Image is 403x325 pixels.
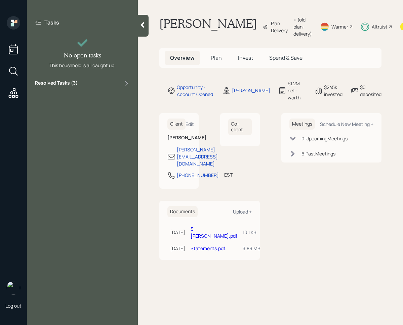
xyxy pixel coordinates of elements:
h6: Client [167,119,186,130]
div: 0 Upcoming Meeting s [301,135,348,142]
a: Statements.pdf [191,245,225,251]
div: 6 Past Meeting s [301,150,335,157]
div: Plan Delivery [271,20,290,34]
label: Resolved Tasks ( 3 ) [35,80,78,88]
h6: Meetings [289,119,315,130]
a: S [PERSON_NAME].pdf [191,226,237,239]
div: $1.2M net-worth [288,80,307,101]
h6: [PERSON_NAME] [167,135,191,141]
span: Invest [238,54,253,61]
span: Spend & Save [269,54,303,61]
div: Warmer [331,23,348,30]
div: • (old plan-delivery) [293,16,312,37]
span: Plan [211,54,222,61]
div: Altruist [372,23,388,30]
div: 10.1 KB [243,229,260,236]
div: Opportunity · Account Opened [177,84,214,98]
img: retirable_logo.png [7,281,20,294]
div: $245k invested [324,84,342,98]
div: Schedule New Meeting + [320,121,373,127]
h4: No open tasks [64,52,101,59]
div: 3.89 MB [243,245,260,252]
label: Tasks [44,19,59,26]
div: Edit [186,121,194,127]
div: [PERSON_NAME] [232,87,270,94]
div: [DATE] [170,229,185,236]
div: $0 deposited [360,84,381,98]
h6: Co-client [228,119,251,135]
span: Overview [170,54,195,61]
div: This household is all caught up. [49,62,116,69]
div: [PERSON_NAME][EMAIL_ADDRESS][DOMAIN_NAME] [177,146,218,167]
div: Log out [5,303,22,309]
div: [DATE] [170,245,185,252]
h1: [PERSON_NAME] [159,16,257,37]
h6: Documents [167,206,198,217]
div: Upload + [233,208,252,215]
div: [PHONE_NUMBER] [177,172,219,179]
